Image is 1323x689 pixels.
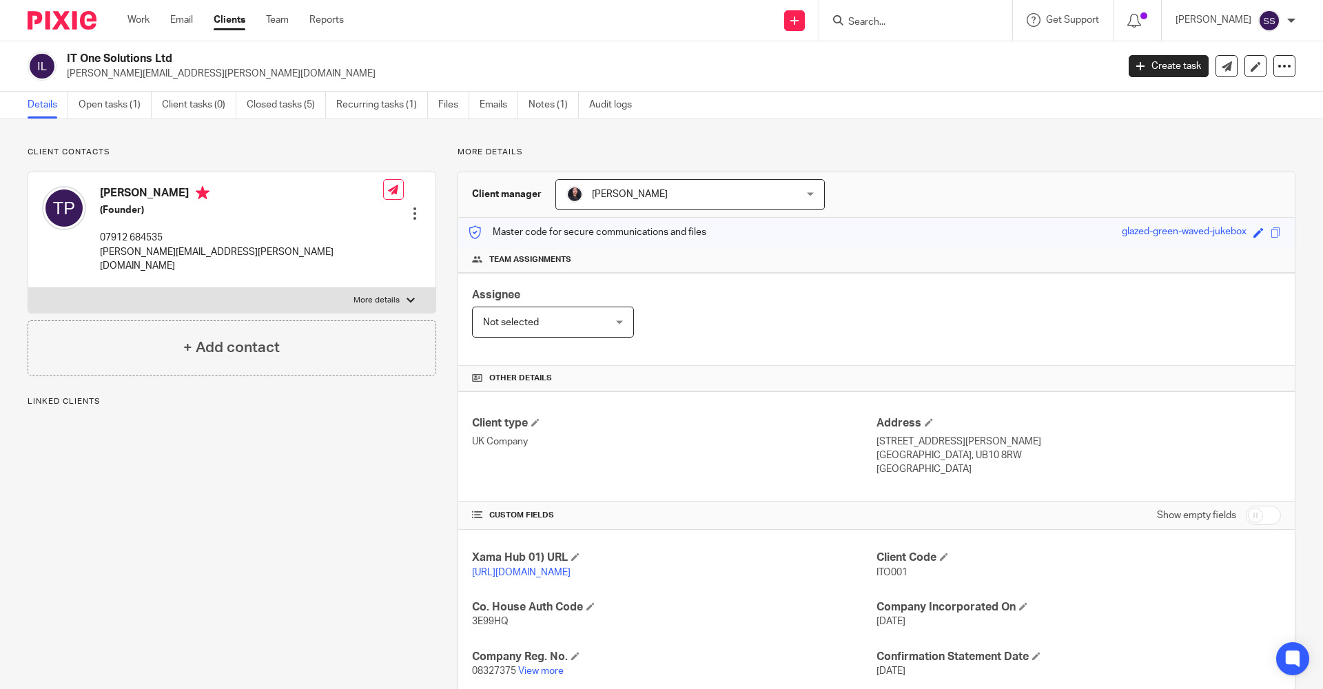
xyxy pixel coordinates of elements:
a: Notes (1) [529,92,579,119]
p: More details [353,295,400,306]
p: Master code for secure communications and files [469,225,706,239]
h4: Client type [472,416,876,431]
p: Client contacts [28,147,436,158]
span: ITO001 [876,568,907,577]
p: UK Company [472,435,876,449]
h4: Client Code [876,551,1281,565]
a: Reports [309,13,344,27]
span: [PERSON_NAME] [592,189,668,199]
span: Not selected [483,318,539,327]
p: [PERSON_NAME][EMAIL_ADDRESS][PERSON_NAME][DOMAIN_NAME] [67,67,1108,81]
a: Files [438,92,469,119]
span: Get Support [1046,15,1099,25]
p: Linked clients [28,396,436,407]
a: Team [266,13,289,27]
span: 08327375 [472,666,516,676]
h4: + Add contact [183,337,280,358]
img: svg%3E [42,186,86,230]
label: Show empty fields [1157,508,1236,522]
a: Client tasks (0) [162,92,236,119]
h5: (Founder) [100,203,383,217]
p: [PERSON_NAME][EMAIL_ADDRESS][PERSON_NAME][DOMAIN_NAME] [100,245,383,274]
img: Pixie [28,11,96,30]
img: svg%3E [28,52,57,81]
h3: Client manager [472,187,542,201]
img: svg%3E [1258,10,1280,32]
a: [URL][DOMAIN_NAME] [472,568,571,577]
i: Primary [196,186,209,200]
span: Other details [489,373,552,384]
a: Recurring tasks (1) [336,92,428,119]
a: Audit logs [589,92,642,119]
a: Closed tasks (5) [247,92,326,119]
span: [DATE] [876,617,905,626]
input: Search [847,17,971,29]
h4: Company Reg. No. [472,650,876,664]
a: Email [170,13,193,27]
h4: Address [876,416,1281,431]
p: [STREET_ADDRESS][PERSON_NAME] [876,435,1281,449]
a: Details [28,92,68,119]
a: Open tasks (1) [79,92,152,119]
h4: Co. House Auth Code [472,600,876,615]
p: 07912 684535 [100,231,383,245]
img: MicrosoftTeams-image.jfif [566,186,583,203]
h4: Xama Hub 01) URL [472,551,876,565]
p: [GEOGRAPHIC_DATA] [876,462,1281,476]
span: 3E99HQ [472,617,509,626]
a: View more [518,666,564,676]
p: [GEOGRAPHIC_DATA], UB10 8RW [876,449,1281,462]
h4: [PERSON_NAME] [100,186,383,203]
a: Create task [1129,55,1209,77]
p: More details [458,147,1295,158]
span: Team assignments [489,254,571,265]
a: Clients [214,13,245,27]
h4: CUSTOM FIELDS [472,510,876,521]
h2: IT One Solutions Ltd [67,52,900,66]
span: Assignee [472,289,520,300]
h4: Confirmation Statement Date [876,650,1281,664]
div: glazed-green-waved-jukebox [1122,225,1247,240]
p: [PERSON_NAME] [1176,13,1251,27]
a: Work [127,13,150,27]
h4: Company Incorporated On [876,600,1281,615]
a: Emails [480,92,518,119]
span: [DATE] [876,666,905,676]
